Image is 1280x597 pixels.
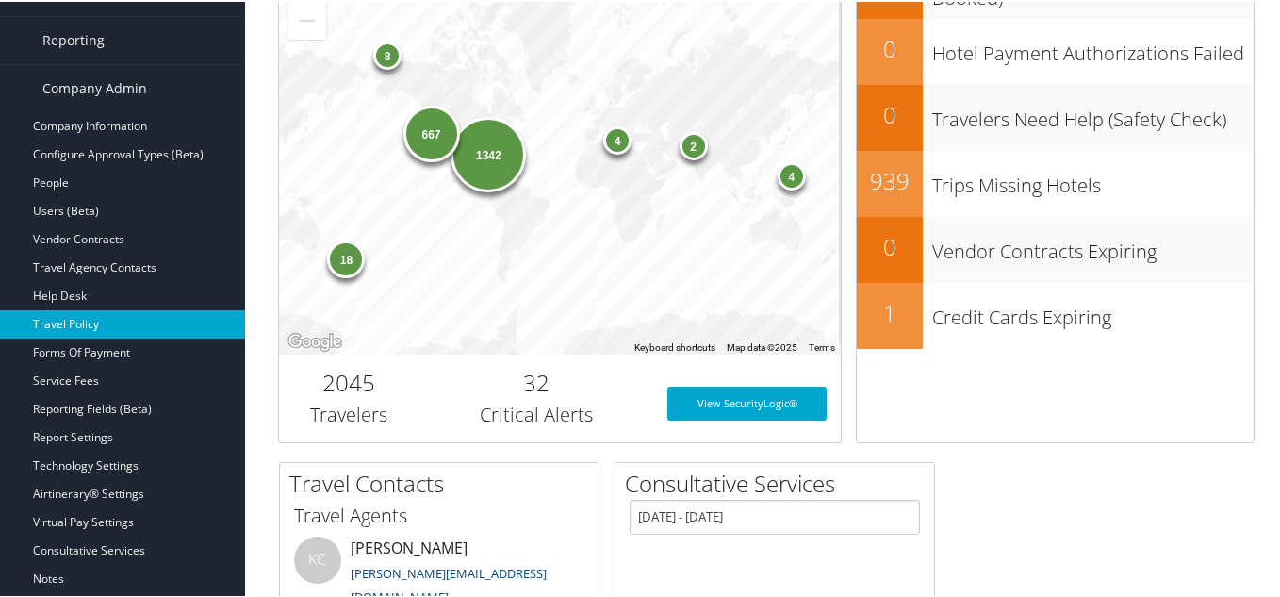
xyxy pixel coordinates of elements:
h3: Travelers [293,400,405,426]
div: 4 [778,159,806,188]
a: 0Vendor Contracts Expiring [857,215,1254,281]
a: 0Hotel Payment Authorizations Failed [857,17,1254,83]
div: 18 [327,238,365,275]
a: 939Trips Missing Hotels [857,149,1254,215]
h3: Trips Missing Hotels [932,161,1254,197]
span: Reporting [42,15,105,62]
h2: Consultative Services [625,466,934,498]
a: 0Travelers Need Help (Safety Check) [857,83,1254,149]
a: Terms (opens in new tab) [809,340,835,351]
h2: 0 [857,97,923,129]
div: 667 [403,104,460,160]
div: 1342 [451,114,526,190]
div: KC [294,535,341,582]
h2: 0 [857,31,923,63]
h2: 0 [857,229,923,261]
a: Open this area in Google Maps (opens a new window) [284,328,346,353]
div: 2 [680,129,708,158]
h2: 32 [434,365,639,397]
a: View SecurityLogic® [667,385,827,419]
h2: 1 [857,295,923,327]
h3: Travel Agents [294,501,584,527]
h3: Critical Alerts [434,400,639,426]
h3: Travelers Need Help (Safety Check) [932,95,1254,131]
span: Company Admin [42,63,147,110]
h2: Travel Contacts [289,466,599,498]
h3: Vendor Contracts Expiring [932,227,1254,263]
button: Keyboard shortcuts [634,340,715,353]
div: 8 [373,40,402,68]
img: Google [284,328,346,353]
div: 4 [603,124,632,152]
a: 1Credit Cards Expiring [857,281,1254,347]
span: Map data ©2025 [727,340,797,351]
h2: 2045 [293,365,405,397]
h2: 939 [857,163,923,195]
h3: Hotel Payment Authorizations Failed [932,29,1254,65]
h3: Credit Cards Expiring [932,293,1254,329]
